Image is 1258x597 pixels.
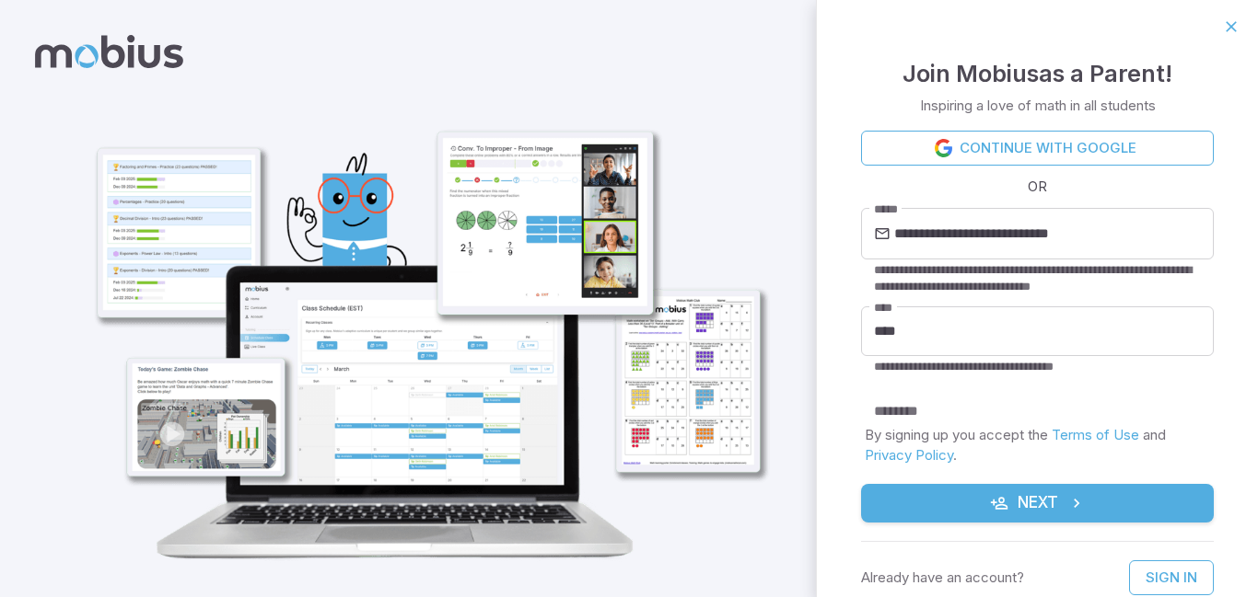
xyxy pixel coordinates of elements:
[865,425,1210,465] p: By signing up you accept the and .
[1129,560,1214,595] a: Sign In
[861,484,1214,522] button: Next
[1052,426,1139,443] a: Terms of Use
[861,568,1024,588] p: Already have an account?
[861,131,1214,166] a: Continue with Google
[920,96,1156,116] p: Inspiring a love of math in all students
[865,446,953,464] a: Privacy Policy
[903,55,1172,92] h4: Join Mobius as a Parent !
[1023,177,1052,197] span: OR
[61,52,784,581] img: parent_1-illustration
